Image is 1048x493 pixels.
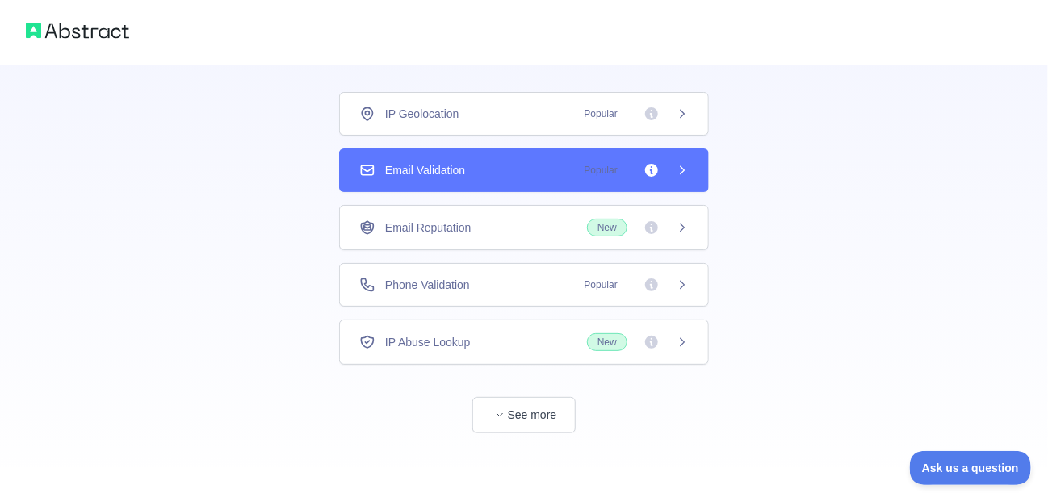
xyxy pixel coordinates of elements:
span: Email Validation [385,162,465,178]
span: IP Geolocation [385,106,459,122]
span: New [587,219,627,236]
span: Popular [575,277,627,293]
span: Phone Validation [385,277,470,293]
span: Email Reputation [385,219,472,236]
span: Popular [575,162,627,178]
iframe: Toggle Customer Support [910,451,1032,485]
span: New [587,333,627,351]
span: Popular [575,106,627,122]
button: See more [472,397,576,433]
span: IP Abuse Lookup [385,334,471,350]
img: Abstract logo [26,19,129,42]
